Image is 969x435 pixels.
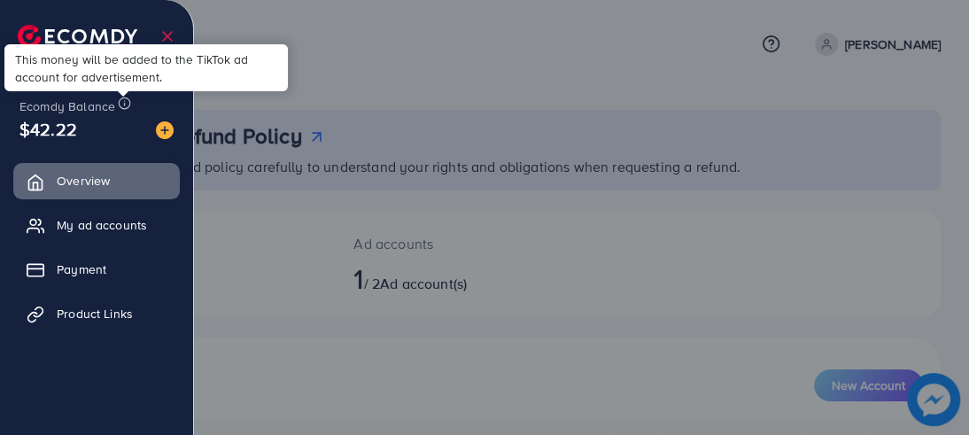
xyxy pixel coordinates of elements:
span: Ecomdy Balance [19,97,115,115]
a: My ad accounts [13,207,180,243]
a: Product Links [13,296,180,331]
span: My ad accounts [57,216,147,234]
span: Overview [57,172,110,190]
span: Product Links [57,305,133,322]
img: image [156,121,174,139]
div: This money will be added to the TikTok ad account for advertisement. [4,44,288,91]
img: logo [18,25,137,52]
span: $42.22 [19,116,77,142]
span: Payment [57,260,106,278]
a: Payment [13,252,180,287]
a: Overview [13,163,180,198]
